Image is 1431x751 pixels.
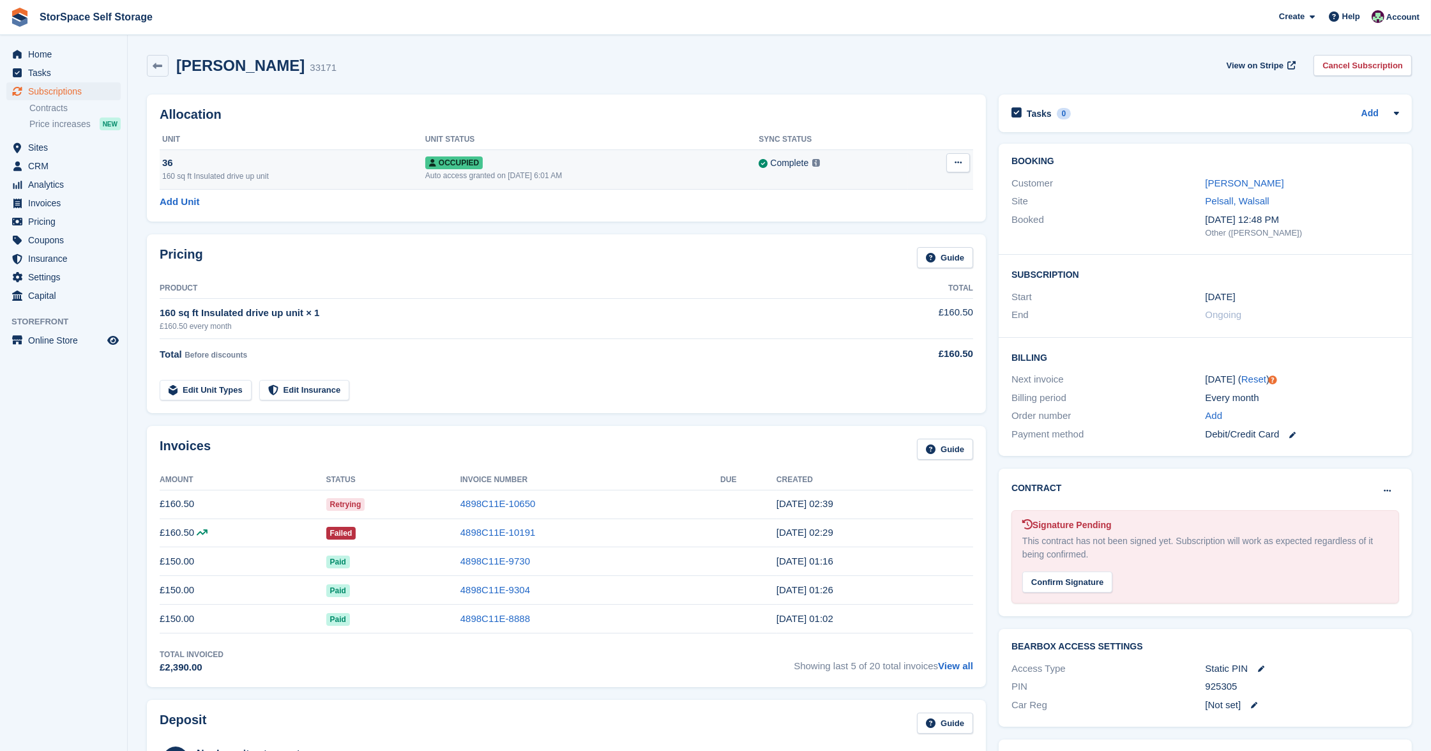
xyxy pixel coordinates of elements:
[1342,10,1360,23] span: Help
[6,139,121,156] a: menu
[28,231,105,249] span: Coupons
[776,556,833,566] time: 2025-08-01 00:16:29 UTC
[28,176,105,193] span: Analytics
[776,498,833,509] time: 2025-10-01 01:39:50 UTC
[160,605,326,633] td: £150.00
[160,349,182,360] span: Total
[6,157,121,175] a: menu
[160,107,973,122] h2: Allocation
[6,287,121,305] a: menu
[460,613,530,624] a: 4898C11E-8888
[1361,107,1379,121] a: Add
[1386,11,1420,24] span: Account
[1022,519,1388,532] div: Signature Pending
[11,315,127,328] span: Storefront
[1011,290,1206,305] div: Start
[1011,351,1399,363] h2: Billing
[460,527,536,538] a: 4898C11E-10191
[1011,156,1399,167] h2: Booking
[6,231,121,249] a: menu
[6,268,121,286] a: menu
[917,247,973,268] a: Guide
[776,470,973,490] th: Created
[1011,194,1206,209] div: Site
[1011,409,1206,423] div: Order number
[1279,10,1305,23] span: Create
[1267,374,1278,386] div: Tooltip anchor
[776,613,833,624] time: 2025-06-01 00:02:34 UTC
[917,439,973,460] a: Guide
[1011,176,1206,191] div: Customer
[310,61,337,75] div: 33171
[425,130,759,150] th: Unit Status
[6,250,121,268] a: menu
[1206,427,1400,442] div: Debit/Credit Card
[1011,698,1206,713] div: Car Reg
[160,576,326,605] td: £150.00
[1206,391,1400,406] div: Every month
[10,8,29,27] img: stora-icon-8386f47178a22dfd0bd8f6a31ec36ba5ce8667c1dd55bd0f319d3a0aa187defe.svg
[100,118,121,130] div: NEW
[938,660,973,671] a: View all
[28,139,105,156] span: Sites
[917,713,973,734] a: Guide
[1206,195,1269,206] a: Pelsall, Walsall
[1206,409,1223,423] a: Add
[425,156,483,169] span: Occupied
[28,64,105,82] span: Tasks
[160,130,425,150] th: Unit
[1206,213,1400,227] div: [DATE] 12:48 PM
[28,45,105,63] span: Home
[460,556,530,566] a: 4898C11E-9730
[160,195,199,209] a: Add Unit
[326,470,460,490] th: Status
[812,159,820,167] img: icon-info-grey-7440780725fd019a000dd9b08b2336e03edf1995a4989e88bcd33f0948082b44.svg
[185,351,247,360] span: Before discounts
[6,176,121,193] a: menu
[6,45,121,63] a: menu
[160,380,252,401] a: Edit Unit Types
[6,82,121,100] a: menu
[847,347,973,361] div: £160.50
[1011,642,1399,652] h2: BearBox Access Settings
[1206,290,1236,305] time: 2024-03-01 00:00:00 UTC
[1011,679,1206,694] div: PIN
[1206,178,1284,188] a: [PERSON_NAME]
[1057,108,1071,119] div: 0
[6,331,121,349] a: menu
[259,380,350,401] a: Edit Insurance
[847,278,973,299] th: Total
[28,194,105,212] span: Invoices
[29,118,91,130] span: Price increases
[460,584,530,595] a: 4898C11E-9304
[1027,108,1052,119] h2: Tasks
[160,278,847,299] th: Product
[794,649,973,675] span: Showing last 5 of 20 total invoices
[1206,662,1400,676] div: Static PIN
[160,547,326,576] td: £150.00
[160,306,847,321] div: 160 sq ft Insulated drive up unit × 1
[1011,372,1206,387] div: Next invoice
[1227,59,1283,72] span: View on Stripe
[28,250,105,268] span: Insurance
[1011,268,1399,280] h2: Subscription
[759,130,908,150] th: Sync Status
[847,298,973,338] td: £160.50
[160,519,326,547] td: £160.50
[776,584,833,595] time: 2025-07-01 00:26:33 UTC
[1206,372,1400,387] div: [DATE] ( )
[1372,10,1384,23] img: Ross Hadlington
[160,470,326,490] th: Amount
[326,498,365,511] span: Retrying
[1206,679,1400,694] div: 925305
[1206,698,1400,713] div: [Not set]
[6,64,121,82] a: menu
[326,613,350,626] span: Paid
[1011,213,1206,239] div: Booked
[28,287,105,305] span: Capital
[160,649,223,660] div: Total Invoiced
[1222,55,1299,76] a: View on Stripe
[720,470,776,490] th: Due
[770,156,808,170] div: Complete
[460,470,720,490] th: Invoice Number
